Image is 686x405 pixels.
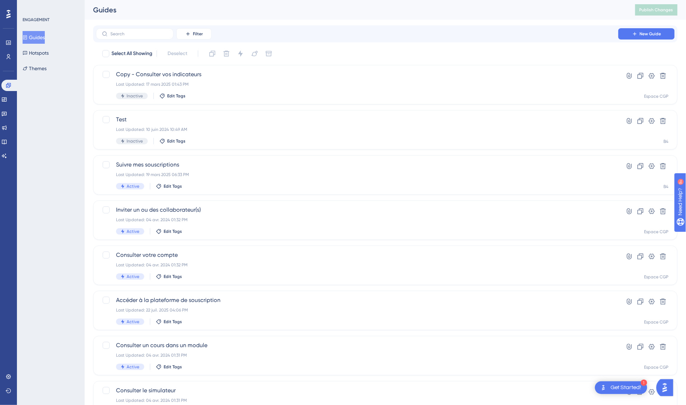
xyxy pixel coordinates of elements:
[644,229,669,235] div: Espace CGP
[116,70,598,79] span: Copy - Consulter vos indicateurs
[156,183,182,189] button: Edit Tags
[23,31,45,44] button: Guides
[644,364,669,370] div: Espace CGP
[168,49,187,58] span: Deselect
[599,383,608,392] img: launcher-image-alternative-text
[595,381,647,394] div: Open Get Started! checklist, remaining modules: 1
[127,229,139,234] span: Active
[644,319,669,325] div: Espace CGP
[23,17,49,23] div: ENGAGEMENT
[656,377,678,398] iframe: UserGuiding AI Assistant Launcher
[611,384,642,392] div: Get Started!
[17,2,44,10] span: Need Help?
[127,138,143,144] span: Inactive
[116,127,598,132] div: Last Updated: 10 juin 2024 10:49 AM
[116,386,598,395] span: Consulter le simulateur
[48,4,52,9] div: 9+
[156,229,182,234] button: Edit Tags
[156,274,182,279] button: Edit Tags
[116,352,598,358] div: Last Updated: 04 avr. 2024 01:31 PM
[640,31,661,37] span: New Guide
[116,341,598,350] span: Consulter un cours dans un module
[127,364,139,370] span: Active
[193,31,203,37] span: Filter
[116,81,598,87] div: Last Updated: 17 mars 2025 01:43 PM
[635,4,678,16] button: Publish Changes
[664,184,669,189] div: B4
[159,138,186,144] button: Edit Tags
[111,49,152,58] span: Select All Showing
[127,319,139,325] span: Active
[116,307,598,313] div: Last Updated: 22 juil. 2025 04:06 PM
[110,31,168,36] input: Search
[156,319,182,325] button: Edit Tags
[116,217,598,223] div: Last Updated: 04 avr. 2024 01:32 PM
[156,364,182,370] button: Edit Tags
[116,398,598,403] div: Last Updated: 04 avr. 2024 01:31 PM
[176,28,212,40] button: Filter
[116,172,598,177] div: Last Updated: 19 mars 2025 06:33 PM
[644,93,669,99] div: Espace CGP
[161,47,194,60] button: Deselect
[639,7,673,13] span: Publish Changes
[164,274,182,279] span: Edit Tags
[116,161,598,169] span: Suivre mes souscriptions
[167,93,186,99] span: Edit Tags
[23,47,49,59] button: Hotspots
[116,296,598,304] span: Accéder à la plateforme de souscription
[164,319,182,325] span: Edit Tags
[127,274,139,279] span: Active
[23,62,47,75] button: Themes
[159,93,186,99] button: Edit Tags
[618,28,675,40] button: New Guide
[127,93,143,99] span: Inactive
[641,380,647,386] div: 1
[127,183,139,189] span: Active
[644,274,669,280] div: Espace CGP
[164,364,182,370] span: Edit Tags
[116,262,598,268] div: Last Updated: 04 avr. 2024 01:32 PM
[664,139,669,144] div: B4
[93,5,618,15] div: Guides
[116,206,598,214] span: Inviter un ou des collaborateur(s)
[164,183,182,189] span: Edit Tags
[116,251,598,259] span: Consulter votre compte
[164,229,182,234] span: Edit Tags
[167,138,186,144] span: Edit Tags
[116,115,598,124] span: Test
